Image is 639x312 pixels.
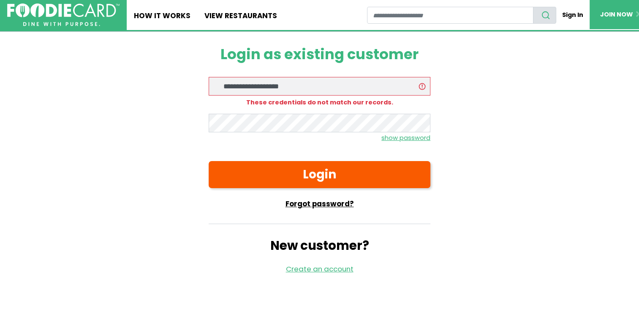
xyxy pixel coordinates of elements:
h1: Login as existing customer [209,46,430,63]
button: Login [209,161,430,188]
input: restaurant search [367,7,533,24]
h2: New customer? [209,238,430,253]
a: Forgot password? [209,199,430,209]
img: FoodieCard; Eat, Drink, Save, Donate [7,3,120,26]
a: Create an account [286,264,353,274]
button: search [533,7,556,24]
strong: These credentials do not match our records. [246,98,393,107]
a: Sign In [556,7,590,23]
small: show password [381,134,430,142]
